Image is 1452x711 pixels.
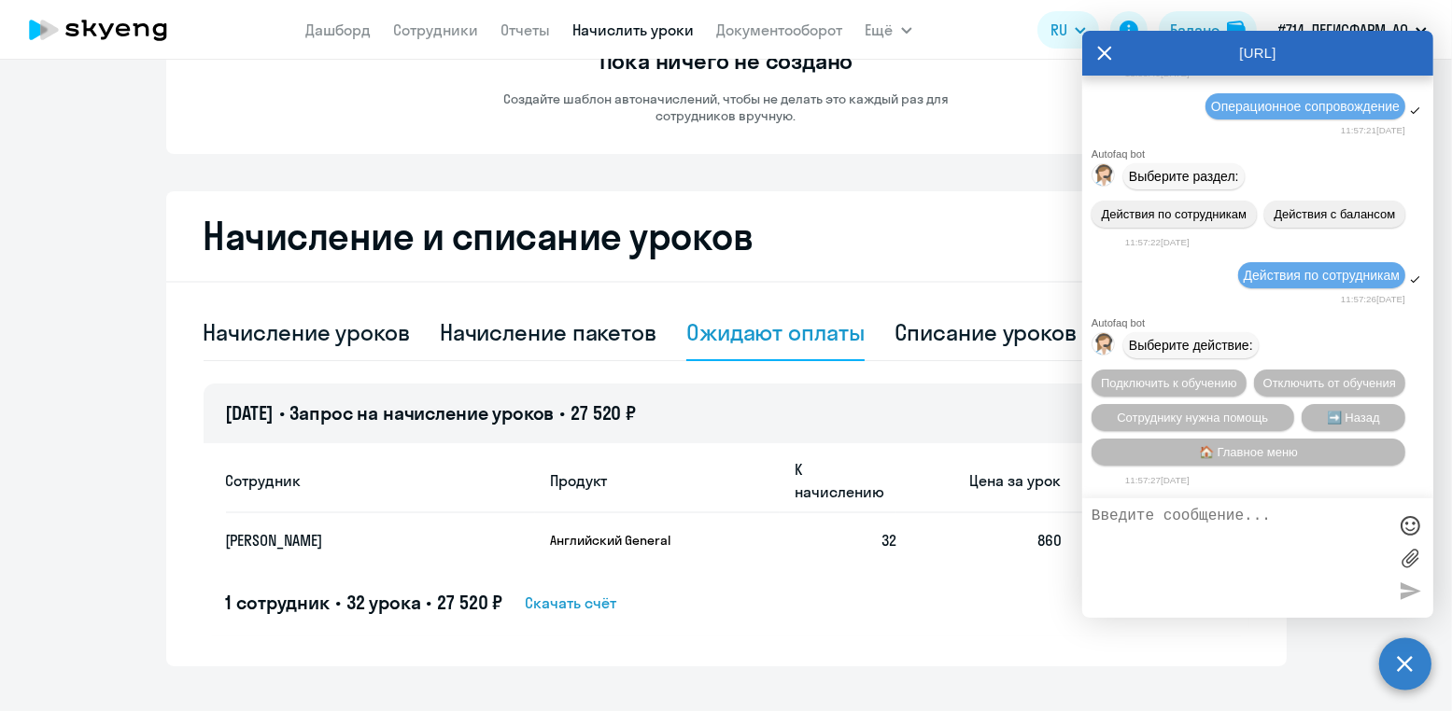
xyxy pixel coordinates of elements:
a: Дашборд [306,21,372,39]
h2: Начисление и списание уроков [204,214,1249,258]
span: Скачать счёт [525,592,616,614]
span: • [559,401,565,425]
span: Действия с балансом [1274,207,1395,221]
th: Сотрудник [226,448,535,513]
p: [PERSON_NAME] [226,530,499,551]
span: • [335,591,341,614]
span: Действия по сотрудникам [1244,268,1400,283]
span: 27 520 ₽ [571,401,636,425]
a: Начислить уроки [573,21,695,39]
th: Продукт [535,448,781,513]
button: 🏠 Главное меню [1092,439,1405,466]
img: balance [1227,21,1246,39]
h3: Пока ничего не создано [599,46,853,76]
time: 11:57:26[DATE] [1341,294,1405,304]
span: Ещё [866,19,894,41]
time: 11:57:21[DATE] [1341,125,1405,135]
th: Сумма [1062,448,1227,513]
span: 27 520 ₽ [437,591,502,614]
a: Сотрудники [394,21,479,39]
button: ➡️ Назад [1302,404,1406,431]
span: RU [1050,19,1067,41]
button: #714, ЛЕГИСФАРМ, АО [1268,7,1436,52]
button: Сотруднику нужна помощь [1092,404,1294,431]
span: 🏠 Главное меню [1199,445,1298,459]
time: 11:57:27[DATE] [1125,475,1190,485]
div: Баланс [1170,19,1219,41]
span: 32 урока [346,591,421,614]
p: #714, ЛЕГИСФАРМ, АО [1277,19,1408,41]
span: Выберите раздел: [1129,169,1239,184]
button: Действия по сотрудникам [1092,201,1257,228]
time: 11:57:22[DATE] [1125,237,1190,247]
span: • [279,401,285,425]
div: Ожидают оплаты [686,317,865,347]
th: Цена за урок [896,448,1062,513]
button: Отключить от обучения [1254,369,1405,397]
th: К начислению [780,448,896,513]
span: • [427,591,432,614]
a: Документооборот [717,21,843,39]
a: Отчеты [501,21,551,39]
span: Подключить к обучению [1101,376,1237,390]
button: Ещё [866,11,912,49]
span: Выберите действие: [1129,338,1253,353]
button: Действия с балансом [1264,201,1405,228]
span: 1 сотрудник [226,591,330,614]
div: Списание уроков [895,317,1078,347]
img: bot avatar [1093,164,1116,191]
span: Запрос на начисление уроков [289,401,554,425]
p: Английский General [550,532,690,549]
div: Autofaq bot [1092,317,1433,328]
button: Подключить к обучению [1092,369,1247,397]
span: 860 [1037,531,1062,550]
span: Действия по сотрудникам [1102,207,1247,221]
img: bot avatar [1093,333,1116,360]
label: Лимит 10 файлов [1396,544,1424,572]
div: Autofaq bot [1092,148,1433,160]
button: Балансbalance [1159,11,1257,49]
div: Начисление пакетов [440,317,656,347]
span: 32 [881,531,896,550]
button: RU [1037,11,1099,49]
span: Отключить от обучения [1263,376,1396,390]
span: Сотруднику нужна помощь [1117,411,1268,425]
span: [DATE] [226,401,274,425]
span: ➡️ Назад [1327,411,1380,425]
div: Начисление уроков [204,317,410,347]
p: Создайте шаблон автоначислений, чтобы не делать это каждый раз для сотрудников вручную. [465,91,988,124]
span: Операционное сопровождение [1211,99,1400,114]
